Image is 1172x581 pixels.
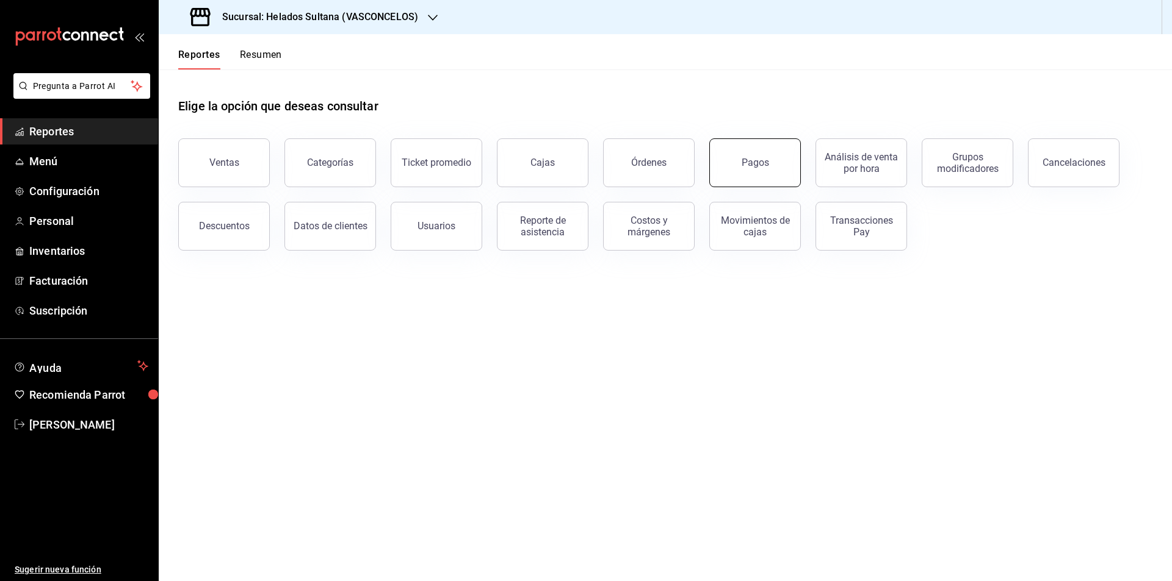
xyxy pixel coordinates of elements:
[611,215,687,238] div: Costos y márgenes
[1028,138,1120,187] button: Cancelaciones
[294,220,367,232] div: Datos de clientes
[816,202,907,251] button: Transacciones Pay
[29,153,148,169] span: Menú
[497,202,588,251] button: Reporte de asistencia
[178,202,270,251] button: Descuentos
[29,302,148,319] span: Suscripción
[631,157,667,168] div: Órdenes
[391,138,482,187] button: Ticket promedio
[930,151,1005,174] div: Grupos modificadores
[29,243,148,259] span: Inventarios
[391,202,482,251] button: Usuarios
[29,358,132,373] span: Ayuda
[742,157,769,168] div: Pagos
[15,563,148,576] span: Sugerir nueva función
[709,202,801,251] button: Movimientos de cajas
[178,49,220,70] button: Reportes
[1043,157,1105,168] div: Cancelaciones
[717,215,793,238] div: Movimientos de cajas
[199,220,250,232] div: Descuentos
[823,151,899,174] div: Análisis de venta por hora
[709,138,801,187] button: Pagos
[497,138,588,187] button: Cajas
[134,32,144,41] button: open_drawer_menu
[505,215,581,238] div: Reporte de asistencia
[29,183,148,199] span: Configuración
[178,97,378,115] h1: Elige la opción que deseas consultar
[603,138,695,187] button: Órdenes
[13,73,150,99] button: Pregunta a Parrot AI
[178,49,282,70] div: navigation tabs
[418,220,455,232] div: Usuarios
[603,202,695,251] button: Costos y márgenes
[29,273,148,289] span: Facturación
[284,202,376,251] button: Datos de clientes
[209,157,239,168] div: Ventas
[178,138,270,187] button: Ventas
[823,215,899,238] div: Transacciones Pay
[212,10,418,24] h3: Sucursal: Helados Sultana (VASCONCELOS)
[922,138,1013,187] button: Grupos modificadores
[29,213,148,229] span: Personal
[307,157,353,168] div: Categorías
[816,138,907,187] button: Análisis de venta por hora
[284,138,376,187] button: Categorías
[530,157,555,168] div: Cajas
[402,157,471,168] div: Ticket promedio
[240,49,282,70] button: Resumen
[33,80,131,93] span: Pregunta a Parrot AI
[29,387,148,403] span: Recomienda Parrot
[29,123,148,140] span: Reportes
[9,88,150,101] a: Pregunta a Parrot AI
[29,416,148,433] span: [PERSON_NAME]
